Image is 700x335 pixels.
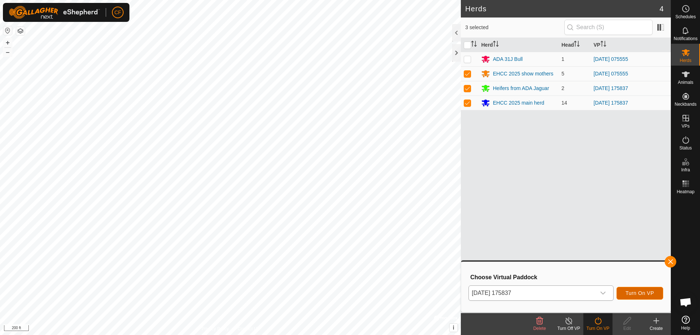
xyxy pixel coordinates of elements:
span: Neckbands [674,102,696,106]
span: Schedules [675,15,696,19]
a: Help [671,313,700,333]
div: Open chat [675,291,697,313]
button: Reset Map [3,26,12,35]
button: Turn On VP [617,287,663,300]
div: EHCC 2025 main herd [493,99,544,107]
button: – [3,48,12,57]
th: Head [559,38,591,52]
span: Herds [680,58,691,63]
th: Herd [478,38,559,52]
button: Map Layers [16,27,25,35]
button: + [3,38,12,47]
span: Heatmap [677,190,695,194]
span: 4 [660,3,664,14]
span: 2025-10-11 175837 [469,286,596,300]
span: 14 [561,100,567,106]
p-sorticon: Activate to sort [600,42,606,48]
p-sorticon: Activate to sort [471,42,477,48]
div: Turn On VP [583,325,612,332]
input: Search (S) [564,20,653,35]
span: Infra [681,168,690,172]
span: Status [679,146,692,150]
span: Animals [678,80,693,85]
div: Edit [612,325,642,332]
h3: Choose Virtual Paddock [470,274,663,281]
a: [DATE] 075555 [594,71,628,77]
span: 5 [561,71,564,77]
span: Notifications [674,36,697,41]
a: Privacy Policy [202,326,229,332]
th: VP [591,38,671,52]
div: Heifers from ADA Jaguar [493,85,549,92]
p-sorticon: Activate to sort [493,42,499,48]
a: [DATE] 175837 [594,85,628,91]
span: 1 [561,56,564,62]
h2: Herds [465,4,660,13]
span: VPs [681,124,689,128]
div: Create [642,325,671,332]
div: Turn Off VP [554,325,583,332]
span: 2 [561,85,564,91]
a: [DATE] 075555 [594,56,628,62]
a: [DATE] 175837 [594,100,628,106]
span: 3 selected [465,24,564,31]
span: i [453,324,454,331]
button: i [450,324,458,332]
img: Gallagher Logo [9,6,100,19]
span: CF [114,9,121,16]
div: EHCC 2025 show mothers [493,70,553,78]
span: Delete [533,326,546,331]
div: ADA 31J Bull [493,55,523,63]
a: Contact Us [238,326,259,332]
span: Help [681,326,690,330]
p-sorticon: Activate to sort [574,42,580,48]
div: dropdown trigger [596,286,610,300]
span: Turn On VP [626,290,654,296]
